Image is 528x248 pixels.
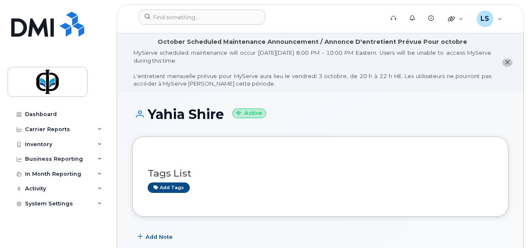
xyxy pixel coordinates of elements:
[148,168,493,179] h3: Tags List
[132,107,508,121] h1: Yahia Shire
[232,109,266,118] small: Active
[158,38,467,46] div: October Scheduled Maintenance Announcement / Annonce D'entretient Prévue Pour octobre
[148,182,190,193] a: Add tags
[146,233,173,241] span: Add Note
[502,58,513,67] button: close notification
[132,229,180,244] button: Add Note
[133,49,491,88] div: MyServe scheduled maintenance will occur [DATE][DATE] 8:00 PM - 10:00 PM Eastern. Users will be u...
